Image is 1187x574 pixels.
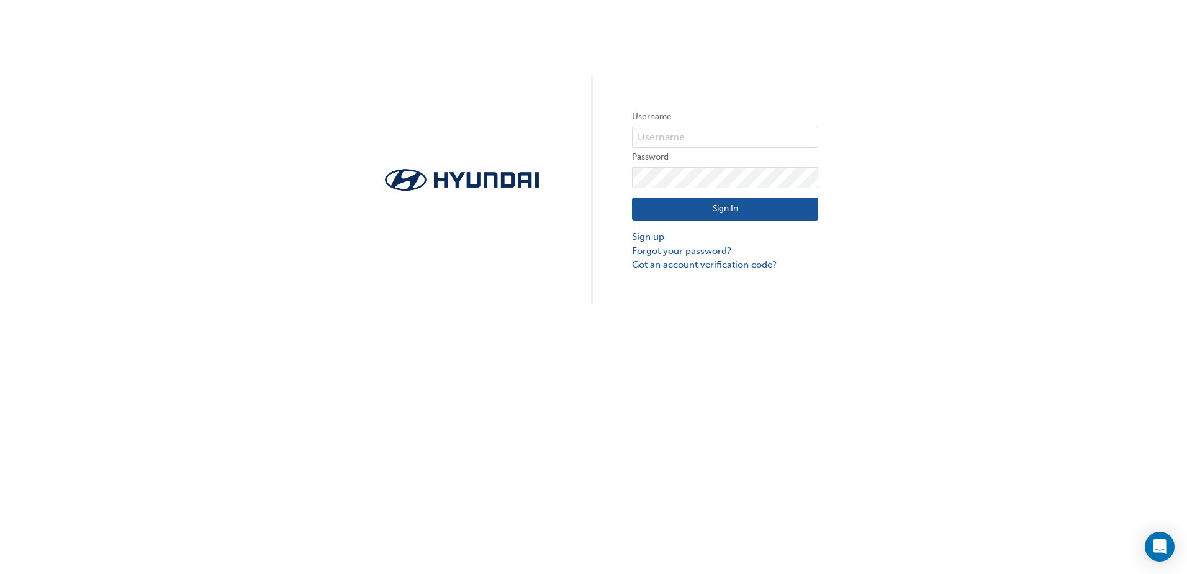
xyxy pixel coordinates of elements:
a: Sign up [632,230,818,244]
a: Got an account verification code? [632,258,818,272]
input: Username [632,127,818,148]
label: Password [632,150,818,165]
div: Open Intercom Messenger [1145,532,1175,562]
img: Trak [369,165,555,194]
button: Sign In [632,198,818,221]
a: Forgot your password? [632,244,818,258]
label: Username [632,109,818,124]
